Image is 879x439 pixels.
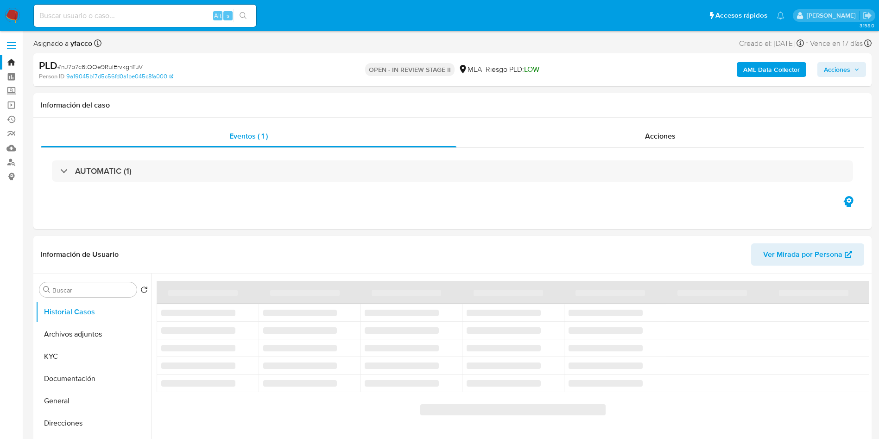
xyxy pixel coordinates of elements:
b: Person ID [39,72,64,81]
span: Asignado a [33,38,92,49]
h3: AUTOMATIC (1) [75,166,132,176]
span: Riesgo PLD: [486,64,539,75]
p: yesica.facco@mercadolibre.com [807,11,859,20]
span: Ver Mirada por Persona [763,243,842,266]
button: Volver al orden por defecto [140,286,148,296]
button: Historial Casos [36,301,152,323]
b: PLD [39,58,57,73]
button: AML Data Collector [737,62,806,77]
span: # nJ7b7c6tQOe9RuIErvkghTuV [57,62,143,71]
button: Acciones [817,62,866,77]
button: Documentación [36,368,152,390]
input: Buscar usuario o caso... [34,10,256,22]
span: - [806,37,808,50]
button: Buscar [43,286,51,293]
div: MLA [458,64,482,75]
h1: Información de Usuario [41,250,119,259]
button: Direcciones [36,412,152,434]
h1: Información del caso [41,101,864,110]
button: Archivos adjuntos [36,323,152,345]
div: AUTOMATIC (1) [52,160,853,182]
input: Buscar [52,286,133,294]
a: 9a19045b17d5c56fd0a1be045c8fa000 [66,72,173,81]
span: Vence en 17 días [810,38,863,49]
a: Notificaciones [777,12,784,19]
b: yfacco [69,38,92,49]
span: Acciones [824,62,850,77]
div: Creado el: [DATE] [739,37,804,50]
p: OPEN - IN REVIEW STAGE II [365,63,455,76]
a: Salir [862,11,872,20]
button: General [36,390,152,412]
span: LOW [524,64,539,75]
button: Ver Mirada por Persona [751,243,864,266]
button: search-icon [234,9,253,22]
span: Accesos rápidos [715,11,767,20]
span: Eventos ( 1 ) [229,131,268,141]
b: AML Data Collector [743,62,800,77]
span: s [227,11,229,20]
span: Alt [214,11,221,20]
span: Acciones [645,131,676,141]
button: KYC [36,345,152,368]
